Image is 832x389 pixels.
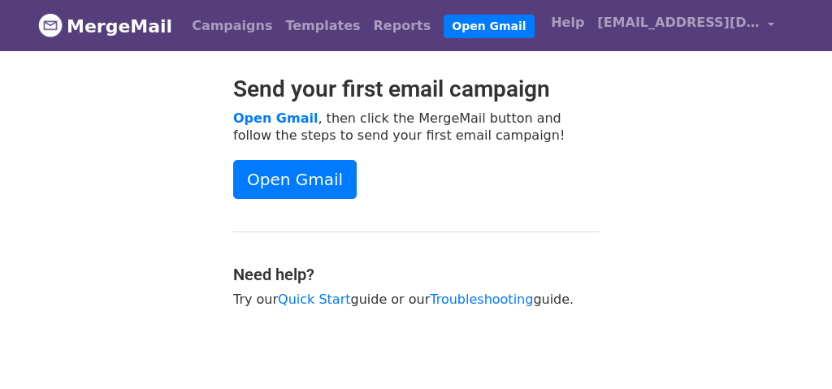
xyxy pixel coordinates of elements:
[444,15,534,38] a: Open Gmail
[279,10,366,42] a: Templates
[38,9,172,43] a: MergeMail
[367,10,438,42] a: Reports
[597,13,760,32] span: [EMAIL_ADDRESS][DOMAIN_NAME]
[233,265,599,284] h4: Need help?
[591,6,781,45] a: [EMAIL_ADDRESS][DOMAIN_NAME]
[38,13,63,37] img: MergeMail logo
[233,110,318,126] a: Open Gmail
[544,6,591,39] a: Help
[233,110,599,144] p: , then click the MergeMail button and follow the steps to send your first email campaign!
[278,292,350,307] a: Quick Start
[233,76,599,103] h2: Send your first email campaign
[751,311,832,389] iframe: Chat Widget
[430,292,533,307] a: Troubleshooting
[233,291,599,308] p: Try our guide or our guide.
[233,160,357,199] a: Open Gmail
[185,10,279,42] a: Campaigns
